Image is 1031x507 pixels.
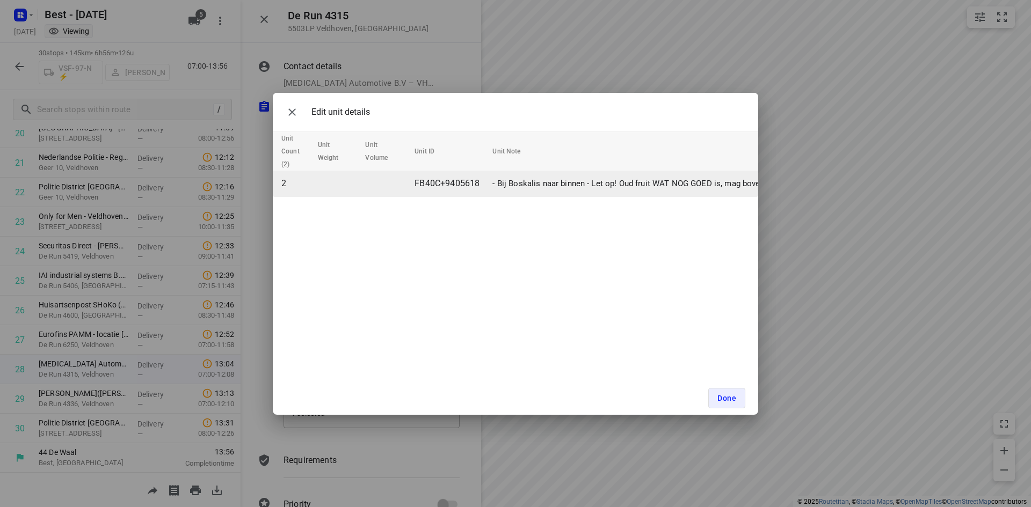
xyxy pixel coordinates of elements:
button: Done [708,388,745,408]
span: Unit Volume [365,138,402,164]
span: Unit Count (2) [281,132,314,171]
span: Unit Note [492,145,534,158]
td: 2 [273,171,314,196]
span: Unit ID [415,145,448,158]
span: Done [717,394,736,402]
td: FB40C+9405618 [410,171,488,196]
div: Edit unit details [281,101,370,123]
span: Unit Weight [318,138,353,164]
